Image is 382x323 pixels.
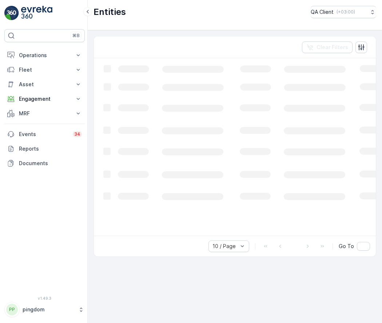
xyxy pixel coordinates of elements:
[4,6,19,20] img: logo
[19,81,70,88] p: Asset
[21,6,52,20] img: logo_light-DOdMpM7g.png
[19,52,70,59] p: Operations
[4,302,85,317] button: PPpingdom
[311,6,376,18] button: QA Client(+03:00)
[72,33,80,39] p: ⌘B
[4,296,85,300] span: v 1.49.3
[4,156,85,171] a: Documents
[302,41,353,53] button: Clear Filters
[317,44,348,51] p: Clear Filters
[19,95,70,103] p: Engagement
[4,92,85,106] button: Engagement
[4,106,85,121] button: MRF
[19,145,82,152] p: Reports
[4,127,85,141] a: Events34
[19,131,68,138] p: Events
[4,63,85,77] button: Fleet
[93,6,126,18] p: Entities
[339,243,354,250] span: Go To
[6,304,18,315] div: PP
[23,306,75,313] p: pingdom
[19,110,70,117] p: MRF
[337,9,355,15] p: ( +03:00 )
[4,48,85,63] button: Operations
[4,141,85,156] a: Reports
[19,66,70,73] p: Fleet
[74,131,80,137] p: 34
[311,8,334,16] p: QA Client
[4,77,85,92] button: Asset
[19,160,82,167] p: Documents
